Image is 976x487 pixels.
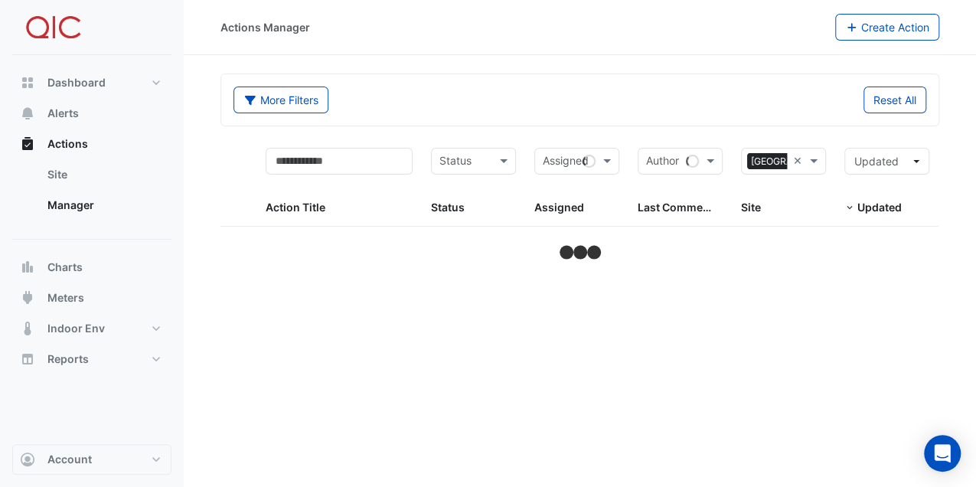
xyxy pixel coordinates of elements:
[12,98,171,129] button: Alerts
[863,87,926,113] button: Reset All
[35,159,171,190] a: Site
[12,444,171,475] button: Account
[844,148,929,175] button: Updated
[20,260,35,275] app-icon: Charts
[20,321,35,336] app-icon: Indoor Env
[20,351,35,367] app-icon: Reports
[47,452,92,467] span: Account
[18,12,87,43] img: Company Logo
[857,201,902,214] span: Updated
[47,75,106,90] span: Dashboard
[220,19,310,35] div: Actions Manager
[793,152,806,170] span: Clear
[431,201,465,214] span: Status
[20,106,35,121] app-icon: Alerts
[47,290,84,306] span: Meters
[20,75,35,90] app-icon: Dashboard
[747,153,850,170] span: [GEOGRAPHIC_DATA]
[534,201,584,214] span: Assigned
[12,313,171,344] button: Indoor Env
[12,67,171,98] button: Dashboard
[47,260,83,275] span: Charts
[12,159,171,227] div: Actions
[266,201,325,214] span: Action Title
[20,136,35,152] app-icon: Actions
[741,201,761,214] span: Site
[12,283,171,313] button: Meters
[638,201,726,214] span: Last Commented
[233,87,328,113] button: More Filters
[35,190,171,221] a: Manager
[854,155,899,168] span: Updated
[47,351,89,367] span: Reports
[12,344,171,374] button: Reports
[924,435,961,472] div: Open Intercom Messenger
[20,290,35,306] app-icon: Meters
[47,321,105,336] span: Indoor Env
[12,252,171,283] button: Charts
[835,14,940,41] button: Create Action
[47,106,79,121] span: Alerts
[12,129,171,159] button: Actions
[47,136,88,152] span: Actions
